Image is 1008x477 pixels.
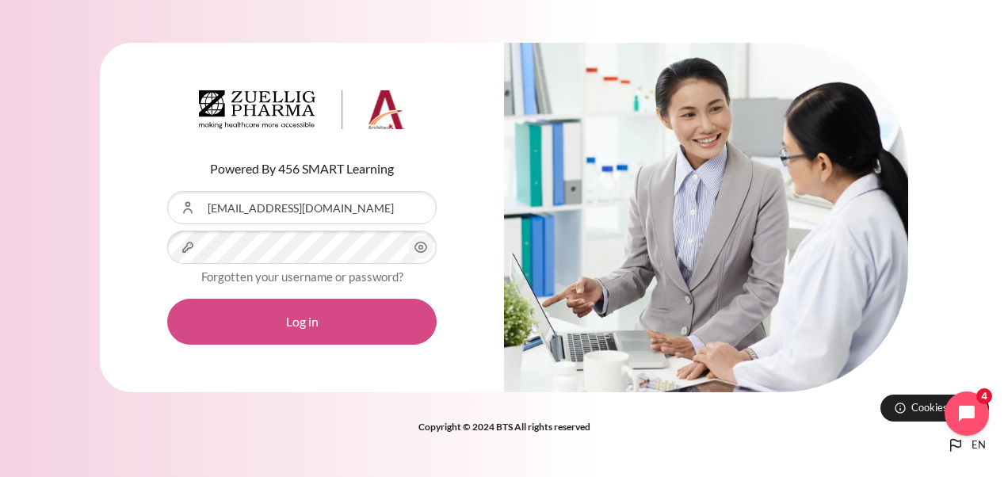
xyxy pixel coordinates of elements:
span: en [972,437,986,453]
input: Username or Email Address [167,191,437,224]
button: Log in [167,299,437,345]
a: Architeck [199,90,405,136]
strong: Copyright © 2024 BTS All rights reserved [418,421,590,433]
button: Cookies notice [880,395,989,422]
a: Forgotten your username or password? [201,269,403,284]
span: Cookies notice [911,400,977,415]
button: Languages [940,429,992,461]
p: Powered By 456 SMART Learning [167,159,437,178]
img: Architeck [199,90,405,130]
